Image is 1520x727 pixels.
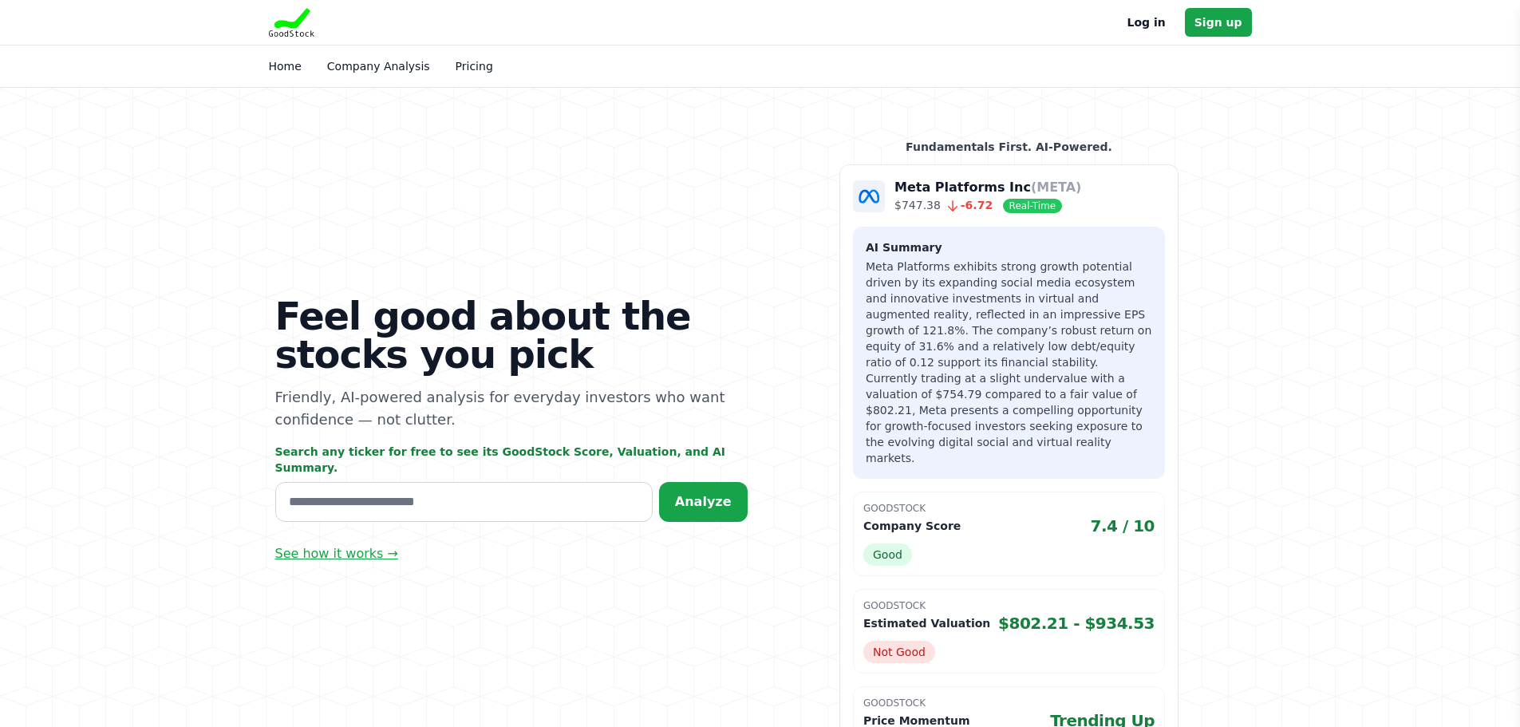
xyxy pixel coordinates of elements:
[275,544,398,563] a: See how it works →
[275,386,748,431] p: Friendly, AI-powered analysis for everyday investors who want confidence — not clutter.
[659,482,748,522] button: Analyze
[1003,199,1062,213] span: Real-Time
[1031,180,1082,195] span: (META)
[863,502,1155,515] p: GoodStock
[863,697,1155,709] p: GoodStock
[839,139,1178,155] p: Fundamentals First. AI-Powered.
[1091,515,1155,537] span: 7.4 / 10
[1185,8,1252,37] a: Sign up
[998,612,1155,634] span: $802.21 - $934.53
[866,239,1152,255] h3: AI Summary
[327,60,430,73] a: Company Analysis
[456,60,493,73] a: Pricing
[269,60,302,73] a: Home
[1127,13,1166,32] a: Log in
[894,178,1081,197] p: Meta Platforms Inc
[275,444,748,476] p: Search any ticker for free to see its GoodStock Score, Valuation, and AI Summary.
[863,518,961,534] p: Company Score
[863,641,935,663] span: Not Good
[853,180,885,212] img: Company Logo
[863,615,990,631] p: Estimated Valuation
[863,599,1155,612] p: GoodStock
[269,8,315,37] img: Goodstock Logo
[675,494,732,509] span: Analyze
[894,197,1081,214] p: $747.38
[863,543,912,566] span: Good
[941,199,993,211] span: -6.72
[275,297,748,373] h1: Feel good about the stocks you pick
[866,259,1152,466] p: Meta Platforms exhibits strong growth potential driven by its expanding social media ecosystem an...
